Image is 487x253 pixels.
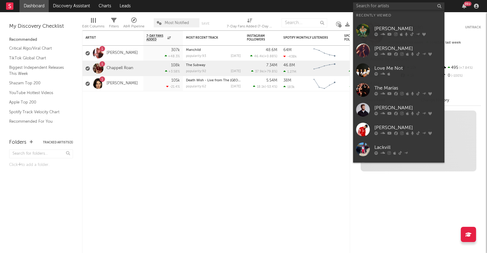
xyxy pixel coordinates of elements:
[353,100,444,120] a: [PERSON_NAME]
[353,2,444,10] input: Search for artists
[349,85,375,89] div: ( )
[165,54,180,58] div: +48.3 %
[186,54,206,58] div: popularity: 93
[374,124,441,131] div: [PERSON_NAME]
[462,4,466,9] button: 99+
[374,144,441,151] div: Lackvill
[186,48,241,52] div: Manchild
[109,15,119,33] div: Filters
[283,48,292,52] div: 64M
[227,15,272,33] div: 7-Day Fans Added (7-Day Fans Added)
[9,80,67,86] a: Shazam Top 200
[231,54,241,58] div: [DATE]
[82,23,104,30] div: Edit Columns
[247,34,268,41] div: Instagram Followers
[283,70,296,74] div: 1.27M
[146,34,166,41] span: 7-Day Fans Added
[283,36,329,40] div: Spotify Monthly Listeners
[311,46,338,61] svg: Chart title
[311,61,338,76] svg: Chart title
[353,21,444,40] a: [PERSON_NAME]
[283,85,295,89] div: 183k
[231,70,241,73] div: [DATE]
[255,70,264,73] span: 37.9k
[227,23,272,30] div: 7-Day Fans Added (7-Day Fans Added)
[43,141,73,144] button: Tracked Artists(3)
[9,109,67,115] a: Spotify Track Velocity Chart
[283,54,297,58] div: -438k
[9,149,73,158] input: Search for folders...
[186,70,206,73] div: popularity: 92
[266,79,277,83] div: 5.54M
[186,85,206,88] div: popularity: 62
[450,74,463,78] span: -100 %
[171,63,180,67] div: 108k
[458,66,473,70] span: +7.84 %
[9,23,73,30] div: My Discovery Checklist
[171,79,180,83] div: 105k
[374,65,441,72] div: Love Me Not
[266,85,276,89] span: -53.4 %
[171,48,180,52] div: 307k
[265,70,276,73] span: +79.8 %
[9,99,67,106] a: Apple Top 200
[186,64,205,67] a: The Subway
[166,85,180,89] div: -21.4 %
[186,36,232,40] div: Most Recent Track
[9,45,67,52] a: Critical Algo/Viral Chart
[254,55,263,58] span: 46.4k
[186,48,201,52] a: Manchild
[440,64,481,72] div: 495
[356,12,441,19] div: Recently Viewed
[465,24,481,30] button: Untrack
[109,23,119,30] div: Filters
[283,63,295,67] div: 46.8M
[253,85,277,89] div: ( )
[374,25,441,32] div: [PERSON_NAME]
[9,36,73,44] div: Recommended
[353,60,444,80] a: Love Me Not
[353,159,444,179] a: Maître Gims
[266,48,277,52] div: 48.6M
[250,54,277,58] div: ( )
[186,79,265,82] a: Death Wish - Live from The [GEOGRAPHIC_DATA]
[9,90,67,96] a: YouTube Hottest Videos
[107,66,133,71] a: Chappell Roan
[353,40,444,60] a: [PERSON_NAME]
[464,2,471,6] div: 99 +
[82,15,104,33] div: Edit Columns
[311,76,338,91] svg: Chart title
[231,85,241,88] div: [DATE]
[9,64,67,77] a: Biggest Independent Releases This Week
[266,63,277,67] div: 7.34M
[123,15,145,33] div: A&R Pipeline
[374,84,441,92] div: The Marías
[107,51,138,56] a: [PERSON_NAME]
[349,69,375,73] div: ( )
[9,139,26,146] div: Folders
[257,85,265,89] span: 18.1k
[201,22,209,25] button: Save
[374,45,441,52] div: [PERSON_NAME]
[107,81,138,86] a: [PERSON_NAME]
[353,120,444,139] a: [PERSON_NAME]
[165,69,180,73] div: +3.58 %
[9,55,67,61] a: TikTok Global Chart
[344,34,366,41] div: Spotify Followers
[353,139,444,159] a: Lackvill
[9,161,73,169] div: Click to add a folder.
[186,79,241,82] div: Death Wish - Live from The O2 Arena
[264,55,276,58] span: +0.88 %
[86,36,131,40] div: Artist
[440,72,481,80] div: 0
[353,80,444,100] a: The Marías
[251,69,277,73] div: ( )
[283,79,291,83] div: 38M
[123,23,145,30] div: A&R Pipeline
[9,128,67,140] a: TikTok Videos Assistant / Last 7 Days - Top
[186,64,241,67] div: The Subway
[165,21,189,25] span: Most Notified
[9,118,67,125] a: Recommended For You
[374,104,441,111] div: [PERSON_NAME]
[282,18,327,27] input: Search...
